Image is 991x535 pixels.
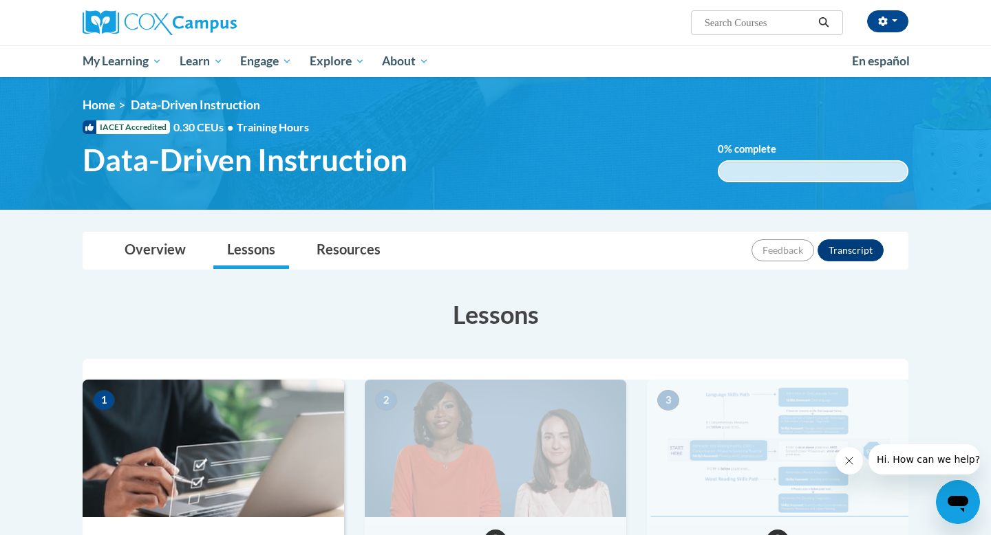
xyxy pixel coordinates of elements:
a: Home [83,98,115,112]
button: Feedback [752,239,814,261]
a: Learn [171,45,232,77]
a: Explore [301,45,374,77]
input: Search Courses [703,14,813,31]
a: Engage [231,45,301,77]
span: Learn [180,53,223,69]
span: About [382,53,429,69]
a: About [374,45,438,77]
span: My Learning [83,53,162,69]
img: Course Image [83,380,344,517]
img: Cox Campus [83,10,237,35]
div: Main menu [62,45,929,77]
label: % complete [718,142,797,157]
h3: Lessons [83,297,908,331]
span: Engage [240,53,292,69]
button: Account Settings [867,10,908,32]
span: Data-Driven Instruction [83,142,407,178]
a: Resources [303,232,394,269]
a: My Learning [74,45,171,77]
span: En español [852,54,910,68]
span: Data-Driven Instruction [131,98,260,112]
a: Overview [111,232,200,269]
a: En español [843,47,919,76]
button: Transcript [818,239,884,261]
iframe: Button to launch messaging window [936,480,980,524]
span: Explore [310,53,365,69]
button: Search [813,14,834,31]
span: 1 [93,390,115,411]
a: Cox Campus [83,10,344,35]
span: 0.30 CEUs [173,120,237,135]
span: • [227,120,233,133]
img: Course Image [365,380,626,517]
iframe: Message from company [869,444,980,474]
span: 3 [657,390,679,411]
span: IACET Accredited [83,120,170,134]
span: 0 [718,143,724,155]
img: Course Image [647,380,908,517]
span: 2 [375,390,397,411]
a: Lessons [213,232,289,269]
span: Training Hours [237,120,309,133]
iframe: Close message [835,447,863,474]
